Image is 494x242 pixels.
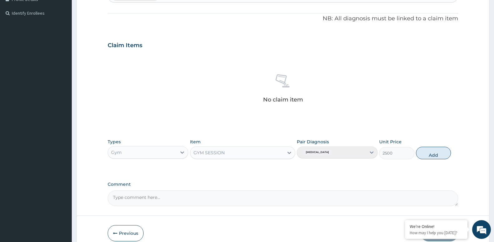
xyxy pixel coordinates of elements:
[3,170,119,192] textarea: Type your message and hit 'Enter'
[410,224,463,229] div: We're Online!
[111,149,122,156] div: Gym
[193,150,225,156] div: GYM SESSION
[297,139,329,145] label: Pair Diagnosis
[108,139,121,145] label: Types
[108,182,458,187] label: Comment
[108,225,144,241] button: Previous
[102,3,117,18] div: Minimize live chat window
[190,139,201,145] label: Item
[379,139,402,145] label: Unit Price
[416,147,451,159] button: Add
[108,42,142,49] h3: Claim Items
[108,15,458,23] p: NB: All diagnosis must be linked to a claim item
[410,230,463,235] p: How may I help you today?
[263,96,303,103] p: No claim item
[32,35,105,43] div: Chat with us now
[36,79,86,142] span: We're online!
[12,31,25,47] img: d_794563401_company_1708531726252_794563401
